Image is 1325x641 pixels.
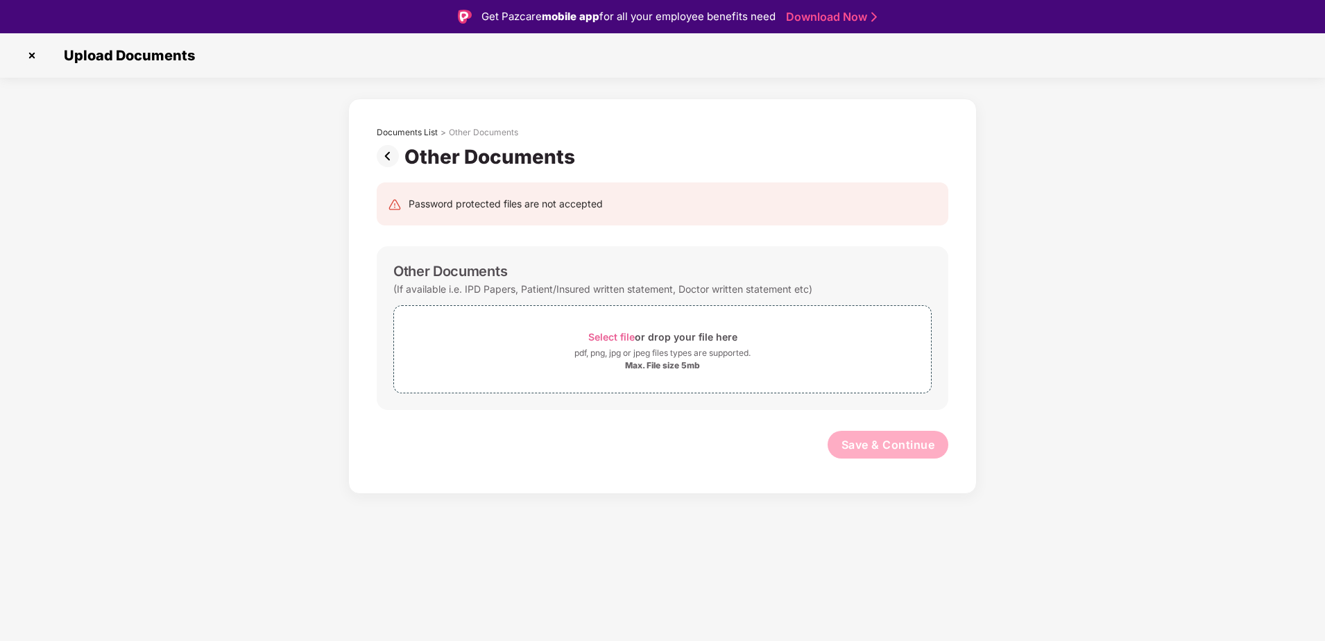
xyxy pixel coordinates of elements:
button: Save & Continue [828,431,949,459]
span: Upload Documents [50,47,202,64]
div: Other Documents [393,263,507,280]
div: pdf, png, jpg or jpeg files types are supported. [574,346,751,360]
div: Get Pazcare for all your employee benefits need [481,8,776,25]
img: Stroke [871,10,877,24]
img: Logo [458,10,472,24]
div: Max. File size 5mb [625,360,700,371]
div: or drop your file here [588,327,737,346]
img: svg+xml;base64,PHN2ZyB4bWxucz0iaHR0cDovL3d3dy53My5vcmcvMjAwMC9zdmciIHdpZHRoPSIyNCIgaGVpZ2h0PSIyNC... [388,198,402,212]
div: Other Documents [449,127,518,138]
span: Select fileor drop your file herepdf, png, jpg or jpeg files types are supported.Max. File size 5mb [394,316,931,382]
div: (If available i.e. IPD Papers, Patient/Insured written statement, Doctor written statement etc) [393,280,812,298]
strong: mobile app [542,10,599,23]
div: Password protected files are not accepted [409,196,603,212]
div: > [441,127,446,138]
div: Documents List [377,127,438,138]
img: svg+xml;base64,PHN2ZyBpZD0iUHJldi0zMngzMiIgeG1sbnM9Imh0dHA6Ly93d3cudzMub3JnLzIwMDAvc3ZnIiB3aWR0aD... [377,145,404,167]
a: Download Now [786,10,873,24]
img: svg+xml;base64,PHN2ZyBpZD0iQ3Jvc3MtMzJ4MzIiIHhtbG5zPSJodHRwOi8vd3d3LnczLm9yZy8yMDAwL3N2ZyIgd2lkdG... [21,44,43,67]
span: Select file [588,331,635,343]
div: Other Documents [404,145,581,169]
